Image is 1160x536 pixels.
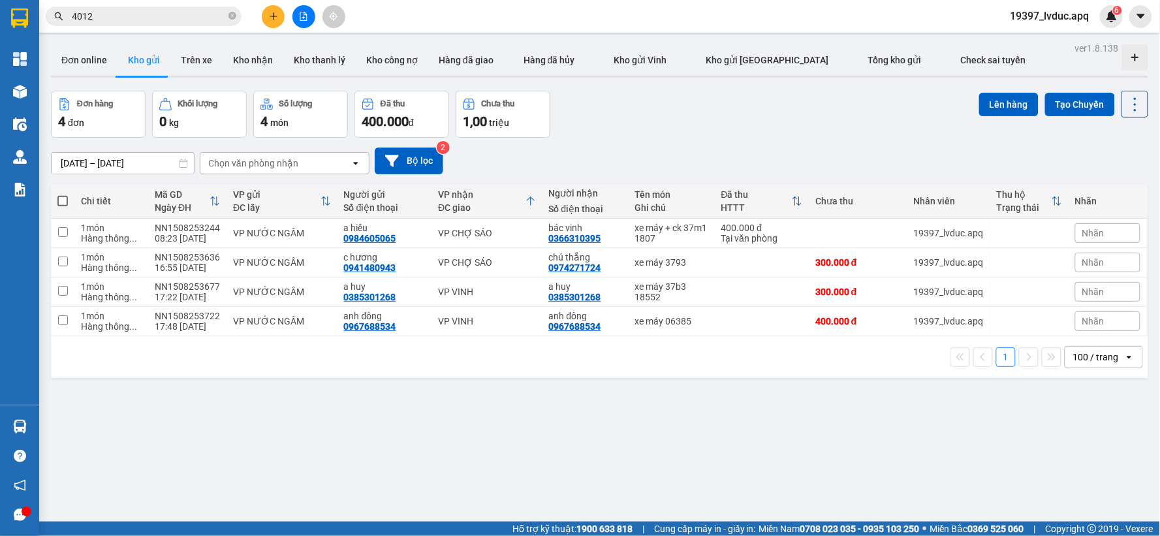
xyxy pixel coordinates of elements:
span: Check sai tuyến [961,55,1026,65]
button: Kho thanh lý [283,44,356,76]
th: Toggle SortBy [148,184,227,219]
span: ... [129,262,137,273]
span: kg [169,118,179,128]
div: VP NƯỚC NGẦM [233,228,330,238]
button: Tạo Chuyến [1045,93,1115,116]
th: Toggle SortBy [227,184,337,219]
button: Đơn online [51,44,118,76]
div: xe máy 06385 [635,316,708,326]
img: solution-icon [13,183,27,197]
div: NN1508253244 [155,223,220,233]
div: VP VINH [438,287,535,297]
span: aim [329,12,338,21]
div: ĐC giao [438,202,525,213]
div: Hàng thông thường [81,292,142,302]
div: Chọn văn phòng nhận [208,157,298,170]
svg: open [351,158,361,168]
div: c hương [344,252,426,262]
button: Bộ lọc [375,148,443,174]
div: chú thắng [549,252,622,262]
div: 1 món [81,252,142,262]
span: Miền Nam [759,522,920,536]
div: Khối lượng [178,99,218,108]
div: Người nhận [549,188,622,198]
span: 0 [159,114,166,129]
span: [GEOGRAPHIC_DATA], [GEOGRAPHIC_DATA] ↔ [GEOGRAPHIC_DATA] [71,55,167,100]
div: Nhân viên [914,196,984,206]
span: ... [129,321,137,332]
span: file-add [299,12,308,21]
div: 0941480943 [344,262,396,273]
div: Tạo kho hàng mới [1122,44,1148,71]
div: Hàng thông thường [81,262,142,273]
div: 1 món [81,281,142,292]
button: Khối lượng0kg [152,91,247,138]
span: ... [129,292,137,302]
span: search [54,12,63,21]
div: Đã thu [721,189,792,200]
span: close-circle [228,10,236,23]
div: Đơn hàng [77,99,113,108]
div: Ghi chú [635,202,708,213]
div: 1 món [81,223,142,233]
div: Nhãn [1075,196,1140,206]
button: Trên xe [170,44,223,76]
div: Ngày ĐH [155,202,210,213]
div: 0385301268 [549,292,601,302]
div: Chưa thu [815,196,901,206]
div: VP CHỢ SÁO [438,228,535,238]
div: VP VINH [438,316,535,326]
span: message [14,509,26,521]
div: ver 1.8.138 [1075,41,1119,55]
div: Chưa thu [482,99,515,108]
div: xe máy 3793 [635,257,708,268]
div: Hàng thông thường [81,321,142,332]
span: | [1034,522,1036,536]
div: 0984605065 [344,233,396,244]
img: logo [5,71,69,135]
div: VP NƯỚC NGẦM [233,316,330,326]
div: 19397_lvduc.apq [914,228,984,238]
button: Kho công nợ [356,44,428,76]
div: 17:22 [DATE] [155,292,220,302]
button: Đơn hàng4đơn [51,91,146,138]
span: 1,00 [463,114,487,129]
img: warehouse-icon [13,150,27,164]
span: Miền Bắc [930,522,1024,536]
div: VP NƯỚC NGẦM [233,257,330,268]
button: plus [262,5,285,28]
div: 0967688534 [344,321,396,332]
button: Chưa thu1,00 triệu [456,91,550,138]
span: | [642,522,644,536]
div: a huy [344,281,426,292]
div: VP CHỢ SÁO [438,257,535,268]
strong: CHUYỂN PHÁT NHANH AN PHÚ QUÝ [72,10,166,53]
strong: 1900 633 818 [576,524,633,534]
div: Hàng thông thường [81,233,142,244]
span: 19397_lvduc.apq [1000,8,1100,24]
div: Số lượng [279,99,313,108]
span: question-circle [14,450,26,462]
button: Kho nhận [223,44,283,76]
div: xe máy 37b3 18552 [635,281,708,302]
div: 0366310395 [549,233,601,244]
div: 400.000 đ [815,316,901,326]
div: Trạng thái [997,202,1052,213]
span: Nhãn [1082,228,1105,238]
span: Nhãn [1082,287,1105,297]
div: Tại văn phòng [721,233,803,244]
svg: open [1124,352,1135,362]
div: Tên món [635,189,708,200]
div: Đã thu [381,99,405,108]
div: NN1508253677 [155,281,220,292]
div: 16:55 [DATE] [155,262,220,273]
div: 19397_lvduc.apq [914,257,984,268]
div: Thu hộ [997,189,1052,200]
th: Toggle SortBy [715,184,809,219]
div: 400.000 đ [721,223,803,233]
img: warehouse-icon [13,118,27,131]
span: Cung cấp máy in - giấy in: [654,522,756,536]
span: Kho gửi Vinh [614,55,667,65]
img: logo-vxr [11,8,28,28]
div: 300.000 đ [815,287,901,297]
